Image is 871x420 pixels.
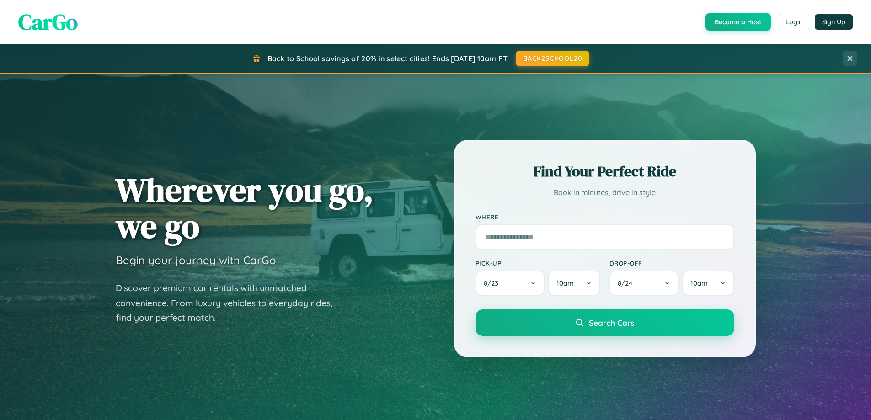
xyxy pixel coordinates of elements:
span: Back to School savings of 20% in select cities! Ends [DATE] 10am PT. [267,54,509,63]
button: 8/24 [609,271,679,296]
label: Pick-up [476,259,600,267]
span: 8 / 24 [618,279,637,287]
p: Discover premium car rentals with unmatched convenience. From luxury vehicles to everyday rides, ... [116,281,344,325]
label: Where [476,213,734,221]
button: BACK2SCHOOL20 [516,51,589,66]
h1: Wherever you go, we go [116,172,374,244]
button: Login [778,14,810,30]
button: 10am [682,271,734,296]
span: Search Cars [589,318,634,328]
h3: Begin your journey with CarGo [116,253,276,267]
h2: Find Your Perfect Ride [476,161,734,181]
button: 8/23 [476,271,545,296]
button: Search Cars [476,309,734,336]
button: Become a Host [705,13,771,31]
button: Sign Up [815,14,853,30]
button: 10am [548,271,600,296]
span: 10am [690,279,708,287]
span: CarGo [18,7,78,37]
span: 8 / 23 [484,279,503,287]
label: Drop-off [609,259,734,267]
span: 10am [556,279,574,287]
p: Book in minutes, drive in style [476,186,734,199]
